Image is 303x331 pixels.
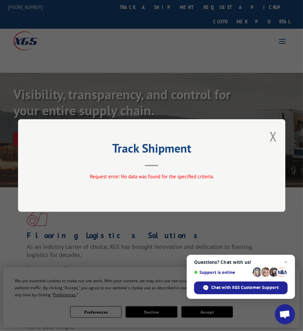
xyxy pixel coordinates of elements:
[194,282,288,294] div: Chat with XGS Customer Support
[275,304,295,324] div: Open chat
[194,260,288,265] span: Questions? Chat with us!
[211,285,279,291] span: Chat with XGS Customer Support
[194,270,250,275] span: Support is online
[282,258,290,266] span: Close chat
[51,144,252,156] h2: Track Shipment
[270,128,277,145] button: Close modal
[90,173,213,180] span: Request error: No data was found for the specified criteria.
